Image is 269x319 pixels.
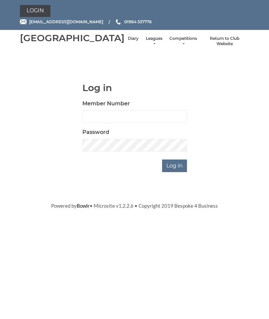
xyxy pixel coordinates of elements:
a: Diary [128,36,138,42]
span: Powered by • Microsite v1.2.2.6 • Copyright 2019 Bespoke 4 Business [51,203,218,209]
a: Phone us 01964 537776 [115,19,152,25]
a: Bowlr [77,203,90,209]
label: Password [82,128,109,136]
label: Member Number [82,100,130,108]
a: Login [20,5,50,17]
span: [EMAIL_ADDRESS][DOMAIN_NAME] [29,19,103,24]
div: [GEOGRAPHIC_DATA] [20,33,125,43]
span: 01964 537776 [124,19,152,24]
img: Phone us [116,19,121,25]
h1: Log in [82,83,187,93]
img: Email [20,19,27,24]
a: Leagues [145,36,163,47]
input: Log in [162,159,187,172]
a: Return to Club Website [204,36,246,47]
a: Email [EMAIL_ADDRESS][DOMAIN_NAME] [20,19,103,25]
a: Competitions [169,36,197,47]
